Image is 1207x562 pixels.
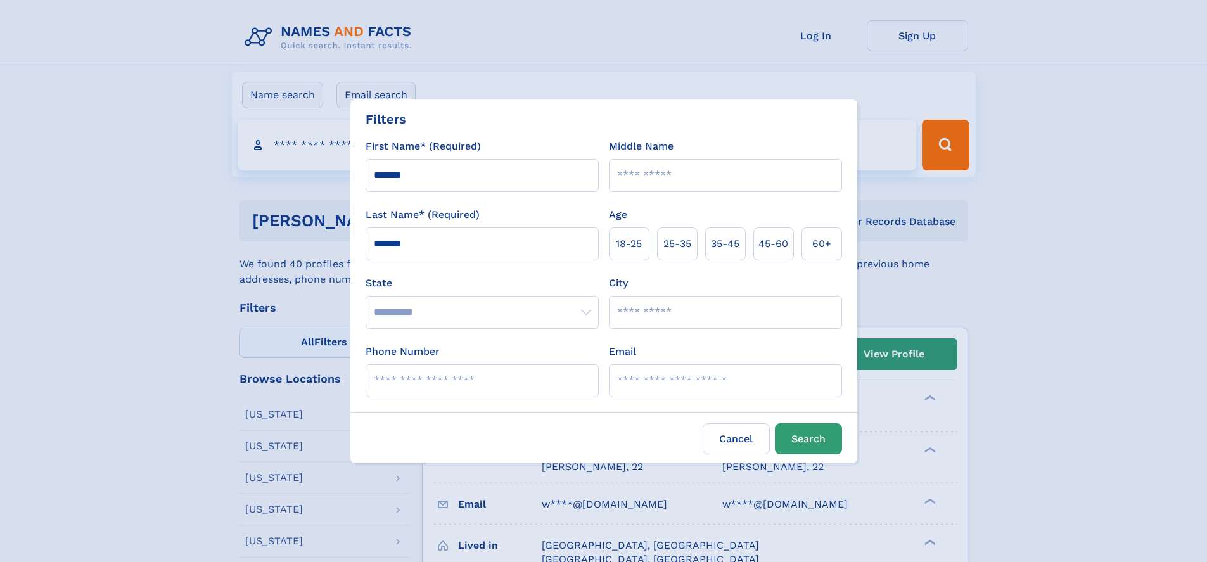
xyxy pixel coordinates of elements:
[609,276,628,291] label: City
[609,344,636,359] label: Email
[366,139,481,154] label: First Name* (Required)
[703,423,770,454] label: Cancel
[366,344,440,359] label: Phone Number
[758,236,788,252] span: 45‑60
[711,236,739,252] span: 35‑45
[366,110,406,129] div: Filters
[616,236,642,252] span: 18‑25
[663,236,691,252] span: 25‑35
[366,276,599,291] label: State
[775,423,842,454] button: Search
[812,236,831,252] span: 60+
[366,207,480,222] label: Last Name* (Required)
[609,139,674,154] label: Middle Name
[609,207,627,222] label: Age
